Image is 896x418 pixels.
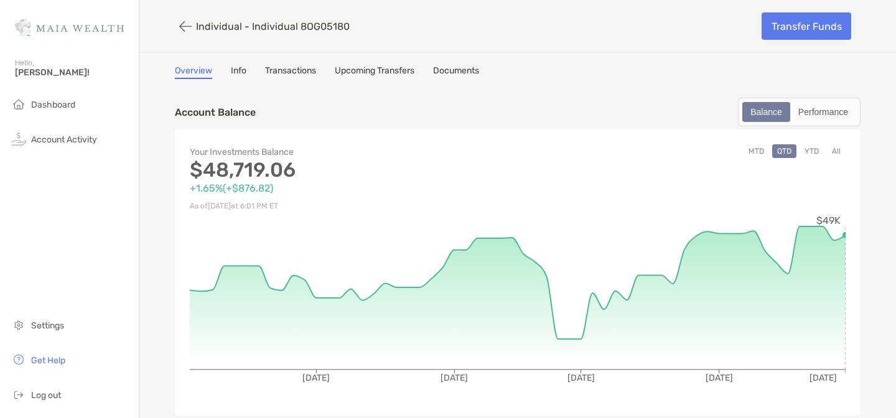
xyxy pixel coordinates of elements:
p: Account Balance [175,104,256,120]
p: Your Investments Balance [190,144,518,160]
a: Overview [175,65,212,79]
span: Account Activity [31,134,97,145]
span: [PERSON_NAME]! [15,67,131,78]
button: MTD [744,144,769,158]
a: Transfer Funds [762,12,851,40]
img: settings icon [11,317,26,332]
div: Performance [791,103,855,121]
span: Get Help [31,355,65,366]
button: YTD [800,144,824,158]
p: As of [DATE] at 6:01 PM ET [190,198,518,214]
button: QTD [772,144,796,158]
div: segmented control [738,98,861,126]
img: household icon [11,96,26,111]
p: +1.65% ( +$876.82 ) [190,180,518,196]
span: Dashboard [31,100,75,110]
a: Upcoming Transfers [335,65,414,79]
div: Balance [744,103,789,121]
button: All [827,144,846,158]
tspan: [DATE] [441,373,468,383]
p: $48,719.06 [190,162,518,178]
tspan: [DATE] [810,373,837,383]
a: Documents [433,65,479,79]
tspan: [DATE] [302,373,330,383]
img: get-help icon [11,352,26,367]
tspan: [DATE] [567,373,595,383]
img: activity icon [11,131,26,146]
tspan: $49K [816,215,841,226]
a: Info [231,65,246,79]
a: Transactions [265,65,316,79]
span: Log out [31,390,61,401]
img: Zoe Logo [15,5,124,50]
tspan: [DATE] [706,373,733,383]
img: logout icon [11,387,26,402]
span: Settings [31,320,64,331]
p: Individual - Individual 8OG05180 [196,21,350,32]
